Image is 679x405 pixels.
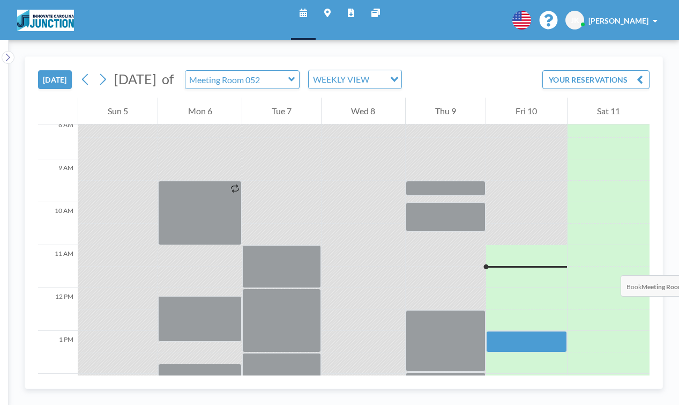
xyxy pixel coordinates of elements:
div: Thu 9 [406,98,486,124]
span: of [162,71,174,87]
input: Search for option [372,72,384,86]
div: Mon 6 [158,98,241,124]
div: 1 PM [38,331,78,374]
span: [PERSON_NAME] [588,16,648,25]
div: Search for option [309,70,401,89]
div: 10 AM [38,202,78,245]
button: [DATE] [38,70,72,89]
div: Sat 11 [568,98,650,124]
div: 11 AM [38,245,78,288]
div: 8 AM [38,116,78,159]
div: Sun 5 [78,98,158,124]
div: Tue 7 [242,98,321,124]
div: Fri 10 [486,98,566,124]
div: 12 PM [38,288,78,331]
div: Wed 8 [322,98,405,124]
img: organization-logo [17,10,74,31]
span: [DATE] [114,71,156,87]
span: WEEKLY VIEW [311,72,371,86]
button: YOUR RESERVATIONS [542,70,650,89]
div: 9 AM [38,159,78,202]
span: JK [571,16,579,25]
input: Meeting Room 052 [185,71,288,89]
